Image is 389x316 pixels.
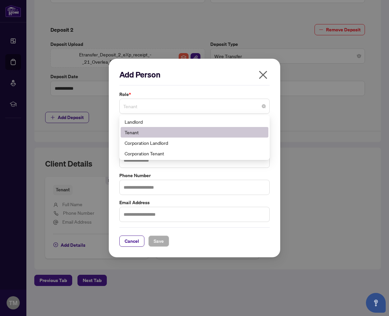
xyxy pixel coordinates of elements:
[121,148,268,159] div: Corporation Tenant
[125,129,264,136] div: Tenant
[121,138,268,148] div: Corporation Landlord
[262,104,266,108] span: close-circle
[258,70,268,80] span: close
[125,150,264,157] div: Corporation Tenant
[119,236,144,247] button: Cancel
[125,139,264,146] div: Corporation Landlord
[125,236,139,246] span: Cancel
[119,69,270,80] h2: Add Person
[119,172,270,179] label: Phone Number
[121,116,268,127] div: Landlord
[119,199,270,206] label: Email Address
[121,127,268,138] div: Tenant
[148,236,169,247] button: Save
[123,100,266,112] span: Tenant
[119,91,270,98] label: Role
[125,118,264,125] div: Landlord
[366,293,386,313] button: Open asap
